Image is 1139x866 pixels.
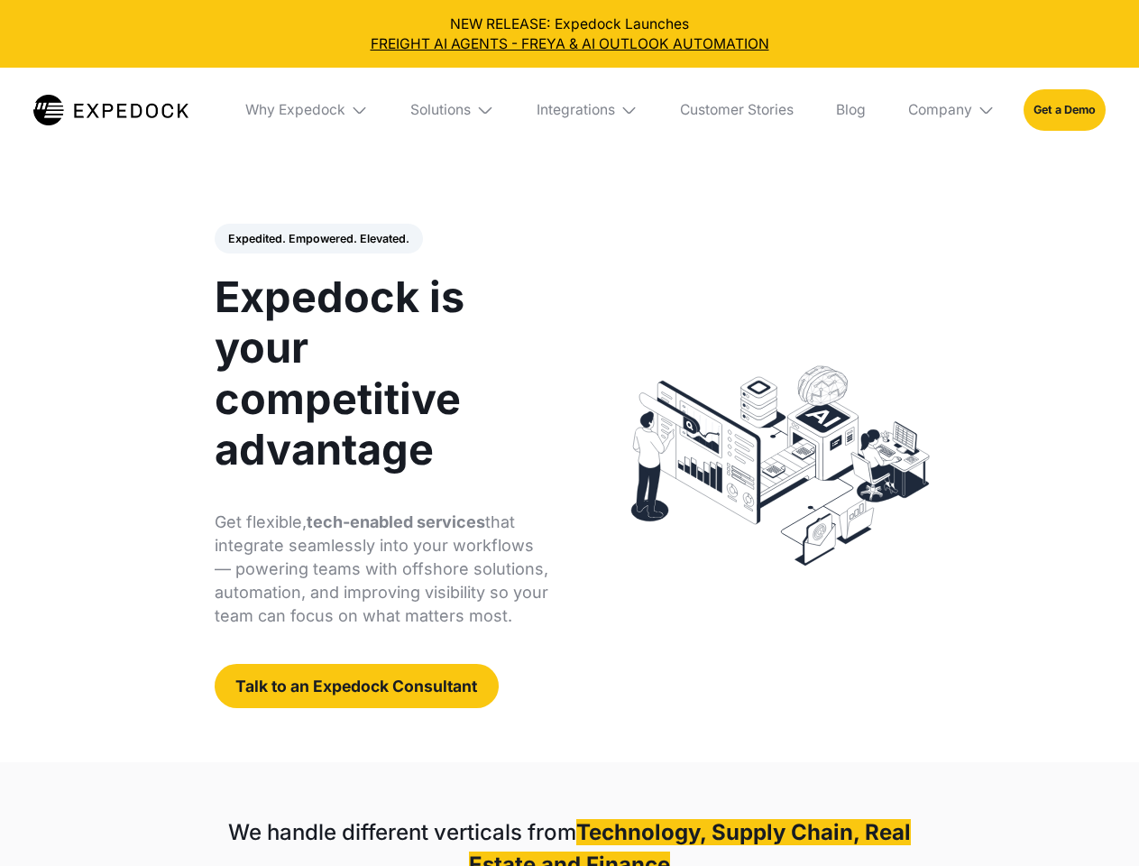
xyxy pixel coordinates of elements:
div: Integrations [522,68,652,152]
div: Solutions [397,68,509,152]
div: Solutions [410,101,471,119]
div: Company [894,68,1009,152]
strong: tech-enabled services [307,512,485,531]
h1: Expedock is your competitive advantage [215,272,549,474]
div: Why Expedock [231,68,382,152]
div: Integrations [537,101,615,119]
strong: We handle different verticals from [228,819,576,845]
a: Customer Stories [666,68,807,152]
a: FREIGHT AI AGENTS - FREYA & AI OUTLOOK AUTOMATION [14,34,1125,54]
div: Company [908,101,972,119]
a: Talk to an Expedock Consultant [215,664,499,708]
div: NEW RELEASE: Expedock Launches [14,14,1125,54]
div: Why Expedock [245,101,345,119]
a: Get a Demo [1024,89,1106,130]
a: Blog [822,68,879,152]
p: Get flexible, that integrate seamlessly into your workflows — powering teams with offshore soluti... [215,511,549,628]
iframe: Chat Widget [1049,779,1139,866]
